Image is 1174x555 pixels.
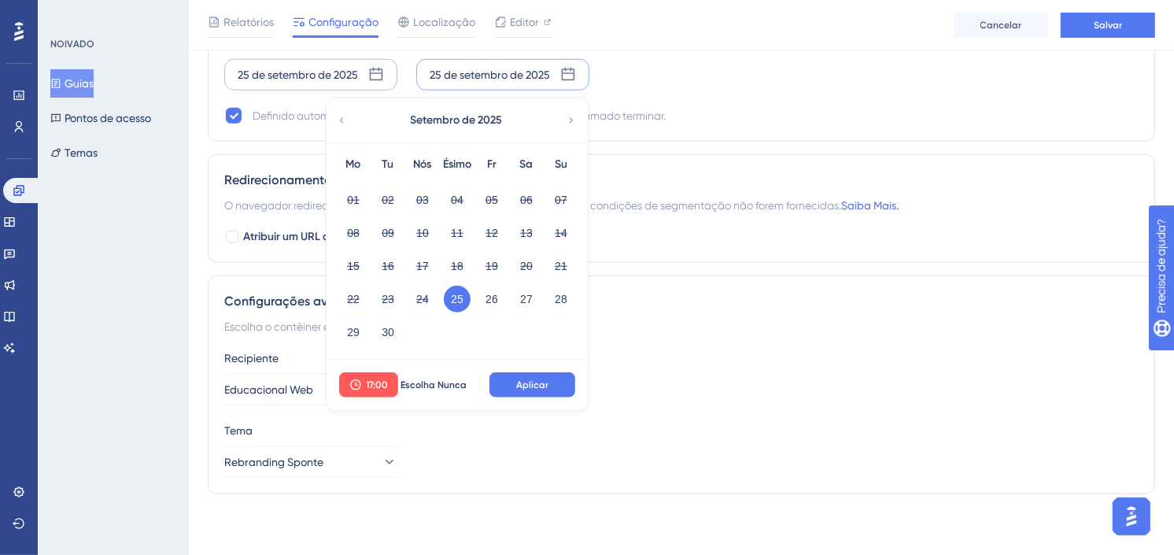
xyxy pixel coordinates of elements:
div: Ésimo [440,155,474,174]
button: 17:00 [339,372,398,398]
button: Educacional Web [224,374,397,405]
button: Setembro de 2025 [378,105,535,136]
button: 16 [375,253,401,279]
iframe: UserGuiding AI Assistant Launcher [1108,493,1155,540]
button: 28 [548,286,574,313]
span: Relatórios [223,13,274,31]
div: Recipiente [224,349,1139,368]
div: Tu [371,155,405,174]
span: Salvar [1094,19,1122,31]
div: Tema [224,421,1139,440]
button: 17 [409,253,436,279]
button: Escolha Nunca [398,372,469,398]
font: Temas [65,143,98,162]
button: 10 [409,220,436,246]
div: Su [544,155,578,174]
button: 15 [340,253,367,279]
button: Pontos de acesso [50,104,151,132]
button: Temas [50,139,98,167]
div: Definido automaticamente como "Inativo" quando o período programado terminar. [253,106,666,125]
button: 12 [478,220,505,246]
span: Atribuir um URL de redirecionamento [243,228,429,246]
button: 25 [444,286,471,313]
button: 23 [375,286,401,313]
button: 09 [375,220,401,246]
span: Aplicar [516,379,548,391]
font: Guias [65,74,94,93]
span: Configuração [308,13,378,31]
div: Configurações avançadas [224,292,1139,311]
button: 30 [375,319,401,346]
button: 24 [409,286,436,313]
button: 07 [548,187,574,213]
button: Cancelar [954,13,1048,38]
button: 02 [375,187,401,213]
button: 04 [444,187,471,213]
button: 20 [513,253,540,279]
button: 11 [444,220,471,246]
span: O navegador redirecionará para o "URL de redirecionamento" quando as condições de segmentação não... [224,196,899,215]
button: 08 [340,220,367,246]
span: Precisa de ajuda? [37,4,131,23]
button: 21 [548,253,574,279]
span: Escolha Nunca [401,379,467,391]
span: Rebranding Sponte [224,453,323,472]
button: 27 [513,286,540,313]
button: 14 [548,220,574,246]
div: NOIVADO [50,38,94,50]
a: Saiba Mais. [841,199,899,212]
span: Setembro de 2025 [411,111,503,130]
button: 29 [340,319,367,346]
div: Mo [336,155,371,174]
button: Aplicar [489,372,575,398]
div: 25 de setembro de 2025 [238,65,358,84]
div: Fr [474,155,509,174]
span: Cancelar [980,19,1022,31]
button: Rebranding Sponte [224,446,397,478]
button: 05 [478,187,505,213]
font: Pontos de acesso [65,109,151,128]
span: Educacional Web [224,380,313,399]
button: 01 [340,187,367,213]
button: 26 [478,286,505,313]
div: Sa [509,155,544,174]
span: 17:00 [367,379,389,391]
span: Localização [413,13,475,31]
div: Escolha o contêiner e o tema do guia. [224,317,1139,336]
span: Editor [510,13,539,31]
div: 25 de setembro de 2025 [430,65,550,84]
button: 06 [513,187,540,213]
button: 13 [513,220,540,246]
div: Nós [405,155,440,174]
button: 03 [409,187,436,213]
div: Redirecionamento [224,171,1139,190]
button: Guias [50,69,94,98]
button: 19 [478,253,505,279]
button: 18 [444,253,471,279]
button: Salvar [1061,13,1155,38]
button: 22 [340,286,367,313]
